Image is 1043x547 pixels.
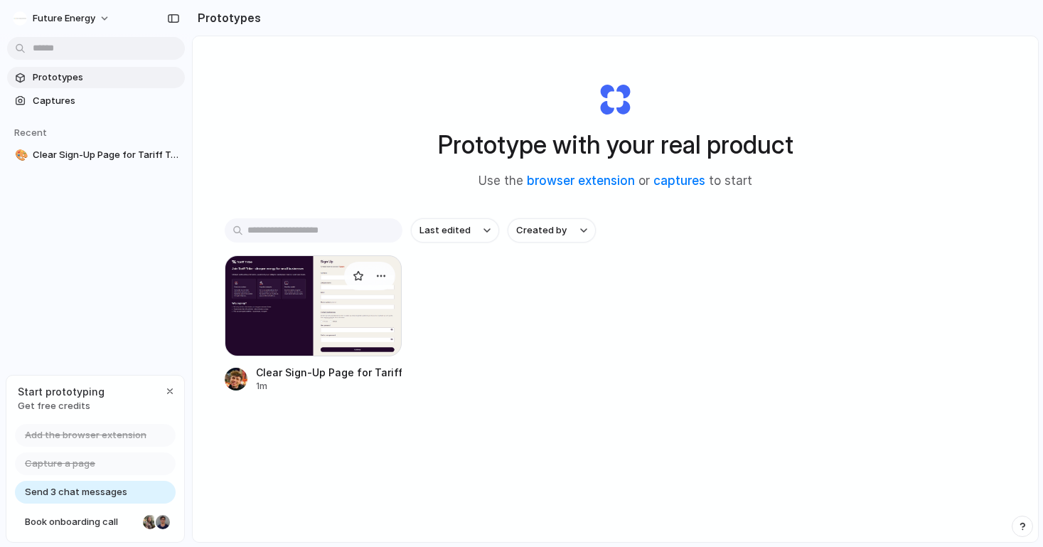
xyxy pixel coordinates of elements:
a: Captures [7,90,185,112]
span: Recent [14,127,47,138]
button: Future Energy [7,7,117,30]
span: Add the browser extension [25,428,146,442]
h1: Prototype with your real product [438,126,793,164]
span: Start prototyping [18,384,105,399]
a: browser extension [527,174,635,188]
button: Created by [508,218,596,243]
span: Use the or to start [478,172,752,191]
a: 🎨Clear Sign-Up Page for Tariff Tribe [7,144,185,166]
div: 🎨 [15,147,25,164]
span: Get free credits [18,399,105,413]
span: Prototypes [33,70,179,85]
span: Captures [33,94,179,108]
div: Clear Sign-Up Page for Tariff Tribe [256,365,402,380]
h2: Prototypes [192,9,261,26]
a: captures [653,174,705,188]
span: Clear Sign-Up Page for Tariff Tribe [33,148,179,162]
div: Christian Iacullo [154,514,171,531]
span: Future Energy [33,11,95,26]
span: Send 3 chat messages [25,485,127,499]
div: 1m [256,380,402,393]
button: Last edited [411,218,499,243]
span: Capture a page [25,457,95,471]
span: Last edited [419,223,471,238]
a: Book onboarding call [15,511,176,533]
button: 🎨 [13,148,27,162]
div: Nicole Kubica [141,514,159,531]
span: Created by [516,223,567,238]
span: Book onboarding call [25,515,137,529]
a: Prototypes [7,67,185,88]
a: Clear Sign-Up Page for Tariff TribeClear Sign-Up Page for Tariff Tribe1m [225,255,402,393]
